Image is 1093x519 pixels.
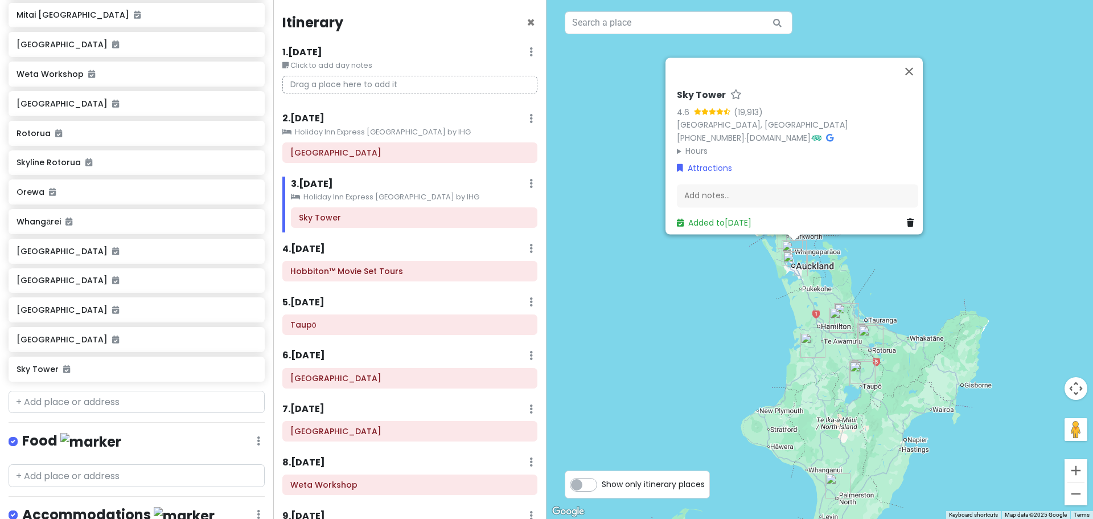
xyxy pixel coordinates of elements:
[782,240,807,265] div: Sky Tower
[677,89,726,101] h6: Sky Tower
[850,359,876,384] div: Huka Falls
[299,212,529,223] h6: Sky Tower
[602,478,705,491] span: Show only itinerary places
[9,391,265,414] input: + Add place or address
[677,145,918,157] summary: Hours
[282,403,324,415] h6: 7 . [DATE]
[734,106,763,118] div: (19,913)
[49,188,56,196] i: Added to itinerary
[22,432,121,451] h4: Food
[746,132,811,144] a: [DOMAIN_NAME]
[549,504,587,519] img: Google
[677,217,751,228] a: Added to[DATE]
[783,251,808,276] div: Auckland Airport
[282,113,324,125] h6: 2 . [DATE]
[1065,377,1087,400] button: Map camera controls
[290,373,529,383] h6: Huka Falls
[112,336,119,344] i: Added to itinerary
[895,58,923,85] button: Close
[730,89,742,101] a: Star place
[112,100,119,108] i: Added to itinerary
[834,303,859,328] div: Matamata
[17,275,256,285] h6: [GEOGRAPHIC_DATA]
[290,426,529,436] h6: Wellington
[826,134,833,142] i: Google Maps
[282,47,322,59] h6: 1 . [DATE]
[290,266,529,276] h6: Hobbiton™ Movie Set Tours
[949,511,998,519] button: Keyboard shortcuts
[63,365,70,373] i: Added to itinerary
[1005,512,1067,518] span: Map data ©2025 Google
[88,70,95,78] i: Added to itinerary
[282,126,537,138] small: Holiday Inn Express [GEOGRAPHIC_DATA] by IHG
[778,224,803,249] div: Orewa
[17,246,256,256] h6: [GEOGRAPHIC_DATA]
[17,128,256,138] h6: Rotorua
[527,16,535,30] button: Close
[1065,483,1087,505] button: Zoom out
[527,13,535,32] span: Close itinerary
[677,106,694,118] div: 4.6
[849,361,874,386] div: Taupō
[85,158,92,166] i: Added to itinerary
[858,325,884,350] div: Rotorua
[17,334,256,345] h6: [GEOGRAPHIC_DATA]
[282,76,537,93] p: Drag a place here to add it
[112,247,119,255] i: Added to itinerary
[290,480,529,490] h6: Weta Workshop
[17,99,256,109] h6: [GEOGRAPHIC_DATA]
[17,305,256,315] h6: [GEOGRAPHIC_DATA]
[291,178,333,190] h6: 3 . [DATE]
[60,433,121,451] img: marker
[9,464,265,487] input: + Add place or address
[282,457,325,469] h6: 8 . [DATE]
[17,364,256,374] h6: Sky Tower
[800,333,825,358] div: Woodlyn Park Motel
[565,11,792,34] input: Search a place
[17,39,256,50] h6: [GEOGRAPHIC_DATA]
[829,308,854,333] div: Hobbiton™ Movie Set Tours
[1074,512,1090,518] a: Terms
[857,323,882,348] div: Skyline Rotorua
[677,162,732,174] a: Attractions
[134,11,141,19] i: Added to itinerary
[65,218,72,226] i: Added to itinerary
[17,187,256,197] h6: Orewa
[17,10,256,20] h6: Mitai [GEOGRAPHIC_DATA]
[112,306,119,314] i: Added to itinerary
[17,216,256,227] h6: Whangārei
[112,276,119,284] i: Added to itinerary
[282,350,325,362] h6: 6 . [DATE]
[677,184,918,208] div: Add notes...
[825,473,850,498] div: Palmerston North
[812,134,821,142] i: Tripadvisor
[549,504,587,519] a: Open this area in Google Maps (opens a new window)
[282,243,325,255] h6: 4 . [DATE]
[290,320,529,330] h6: Taupō
[1065,418,1087,441] button: Drag Pegman onto the map to open Street View
[282,297,324,309] h6: 5 . [DATE]
[17,157,256,167] h6: Skyline Rotorua
[282,14,343,31] h4: Itinerary
[282,60,537,71] small: Click to add day notes
[55,129,62,137] i: Added to itinerary
[112,40,119,48] i: Added to itinerary
[1065,459,1087,482] button: Zoom in
[677,119,848,130] a: [GEOGRAPHIC_DATA], [GEOGRAPHIC_DATA]
[291,191,537,203] small: Holiday Inn Express [GEOGRAPHIC_DATA] by IHG
[907,216,918,229] a: Delete place
[677,132,745,144] a: [PHONE_NUMBER]
[677,89,918,157] div: · ·
[290,148,529,158] h6: Auckland Airport
[17,69,256,79] h6: Weta Workshop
